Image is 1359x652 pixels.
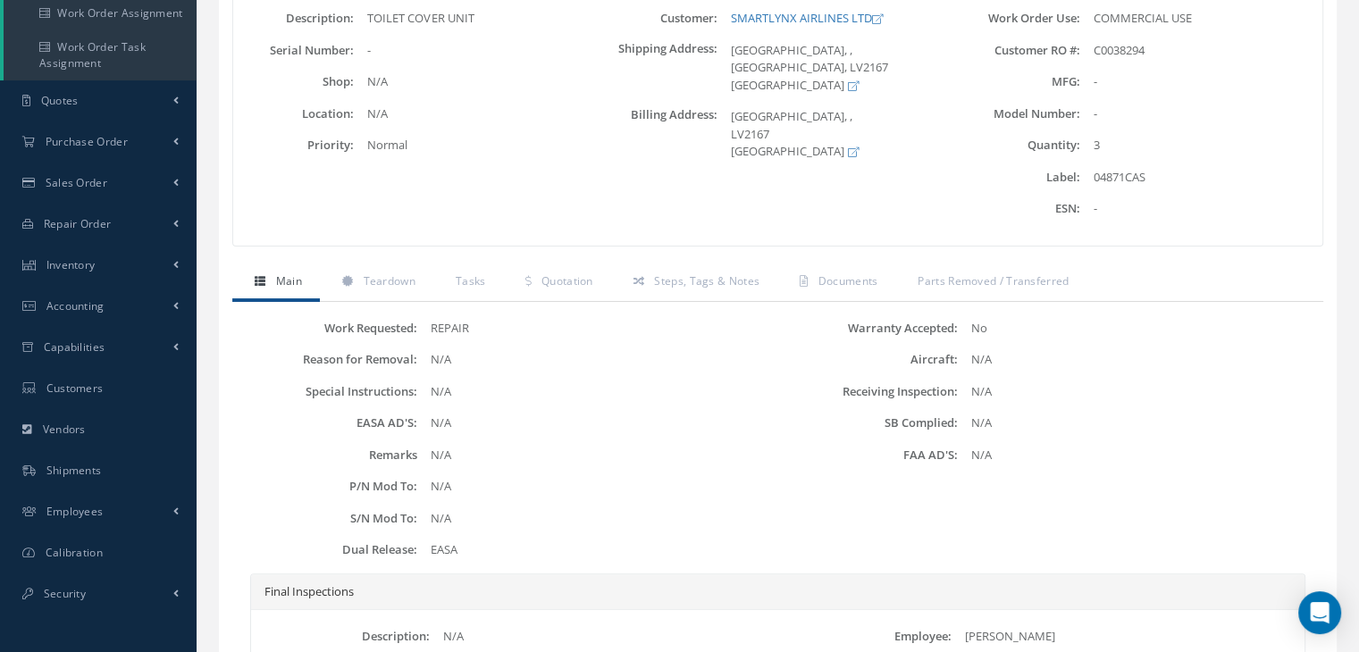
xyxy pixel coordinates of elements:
[417,447,778,464] div: N/A
[958,383,1319,401] div: N/A
[233,75,354,88] label: Shop:
[320,264,433,302] a: Teardown
[354,73,596,91] div: N/A
[611,264,777,302] a: Steps, Tags & Notes
[596,108,717,161] label: Billing Address:
[717,42,960,95] div: [GEOGRAPHIC_DATA], , [GEOGRAPHIC_DATA], LV2167 [GEOGRAPHIC_DATA]
[777,264,895,302] a: Documents
[778,416,959,430] label: SB Complied:
[237,385,417,398] label: Special Instructions:
[251,574,1304,611] div: Final Inspections
[363,273,415,288] span: Teardown
[731,10,883,26] a: SMARTLYNX AIRLINES LTD
[44,339,105,355] span: Capabilities
[778,385,959,398] label: Receiving Inspection:
[960,44,1080,57] label: Customer RO #:
[237,448,417,462] label: Remarks
[960,107,1080,121] label: Model Number:
[960,12,1080,25] label: Work Order Use:
[958,447,1319,464] div: N/A
[960,202,1080,215] label: ESN:
[1080,73,1322,91] div: -
[1080,137,1322,155] div: 3
[233,12,354,25] label: Description:
[960,75,1080,88] label: MFG:
[778,353,959,366] label: Aircraft:
[417,478,778,496] div: N/A
[46,175,107,190] span: Sales Order
[960,138,1080,152] label: Quantity:
[4,30,197,80] a: Work Order Task Assignment
[417,351,778,369] div: N/A
[503,264,610,302] a: Quotation
[958,414,1319,432] div: N/A
[958,351,1319,369] div: N/A
[596,12,717,25] label: Customer:
[417,383,778,401] div: N/A
[895,264,1086,302] a: Parts Removed / Transferred
[958,320,1319,338] div: No
[417,320,778,338] div: REPAIR
[46,257,96,272] span: Inventory
[541,273,593,288] span: Quotation
[417,541,778,559] div: EASA
[456,273,486,288] span: Tasks
[1080,105,1322,123] div: -
[237,416,417,430] label: EASA AD'S:
[717,108,960,161] div: [GEOGRAPHIC_DATA], , LV2167 [GEOGRAPHIC_DATA]
[778,630,952,643] label: Employee:
[46,298,105,313] span: Accounting
[1298,591,1341,634] div: Open Intercom Messenger
[778,448,959,462] label: FAA AD'S:
[43,422,86,437] span: Vendors
[233,107,354,121] label: Location:
[46,134,128,149] span: Purchase Order
[367,42,371,58] span: -
[237,353,417,366] label: Reason for Removal:
[237,480,417,493] label: P/N Mod To:
[430,628,778,646] div: N/A
[596,42,717,95] label: Shipping Address:
[46,504,104,519] span: Employees
[433,264,504,302] a: Tasks
[1080,169,1322,187] div: 04871CAS
[46,463,102,478] span: Shipments
[233,44,354,57] label: Serial Number:
[354,137,596,155] div: Normal
[44,586,86,601] span: Security
[952,628,1300,646] div: [PERSON_NAME]
[237,322,417,335] label: Work Requested:
[256,630,430,643] label: Description:
[417,510,778,528] div: N/A
[1094,42,1145,58] span: C0038294
[778,322,959,335] label: Warranty Accepted:
[818,273,878,288] span: Documents
[233,138,354,152] label: Priority:
[232,264,320,302] a: Main
[237,512,417,525] label: S/N Mod To:
[960,171,1080,184] label: Label:
[1080,200,1322,218] div: -
[417,414,778,432] div: N/A
[918,273,1069,288] span: Parts Removed / Transferred
[1080,10,1322,28] div: COMMERCIAL USE
[654,273,759,288] span: Steps, Tags & Notes
[237,543,417,556] label: Dual Release:
[46,380,104,396] span: Customers
[354,105,596,123] div: N/A
[276,273,302,288] span: Main
[41,93,79,108] span: Quotes
[46,545,103,560] span: Calibration
[354,10,596,28] div: TOILET COVER UNIT
[44,216,112,231] span: Repair Order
